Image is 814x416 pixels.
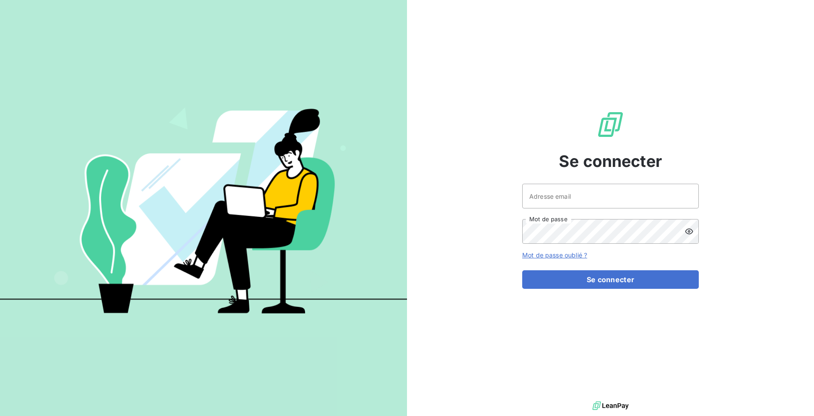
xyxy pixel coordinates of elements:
[522,251,587,259] a: Mot de passe oublié ?
[596,110,625,139] img: Logo LeanPay
[559,149,662,173] span: Se connecter
[522,184,699,208] input: placeholder
[592,399,629,412] img: logo
[522,270,699,289] button: Se connecter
